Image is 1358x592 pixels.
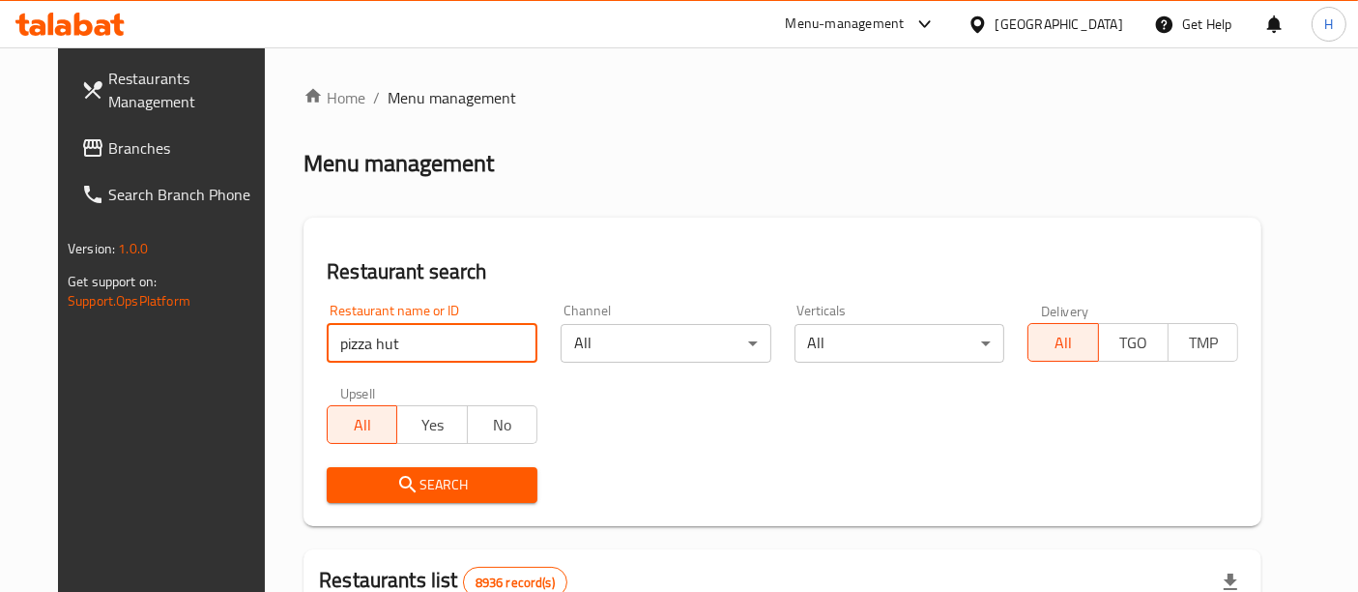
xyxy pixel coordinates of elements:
[108,136,270,160] span: Branches
[66,171,285,218] a: Search Branch Phone
[68,236,115,261] span: Version:
[68,288,190,313] a: Support.OpsPlatform
[66,125,285,171] a: Branches
[303,86,365,109] a: Home
[396,405,467,444] button: Yes
[1041,304,1089,317] label: Delivery
[1098,323,1169,362] button: TGO
[66,55,285,125] a: Restaurants Management
[373,86,380,109] li: /
[467,405,537,444] button: No
[996,14,1123,35] div: [GEOGRAPHIC_DATA]
[1176,329,1230,357] span: TMP
[388,86,516,109] span: Menu management
[786,13,905,36] div: Menu-management
[68,269,157,294] span: Get support on:
[464,574,566,592] span: 8936 record(s)
[335,411,390,439] span: All
[476,411,530,439] span: No
[795,324,1005,363] div: All
[327,405,397,444] button: All
[405,411,459,439] span: Yes
[327,467,537,503] button: Search
[327,257,1238,286] h2: Restaurant search
[327,324,537,363] input: Search for restaurant name or ID..
[108,67,270,113] span: Restaurants Management
[340,386,376,400] label: Upsell
[342,473,522,497] span: Search
[1107,329,1161,357] span: TGO
[108,183,270,206] span: Search Branch Phone
[1324,14,1333,35] span: H
[1027,323,1098,362] button: All
[1036,329,1090,357] span: All
[303,86,1261,109] nav: breadcrumb
[118,236,148,261] span: 1.0.0
[1168,323,1238,362] button: TMP
[561,324,771,363] div: All
[303,148,494,179] h2: Menu management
